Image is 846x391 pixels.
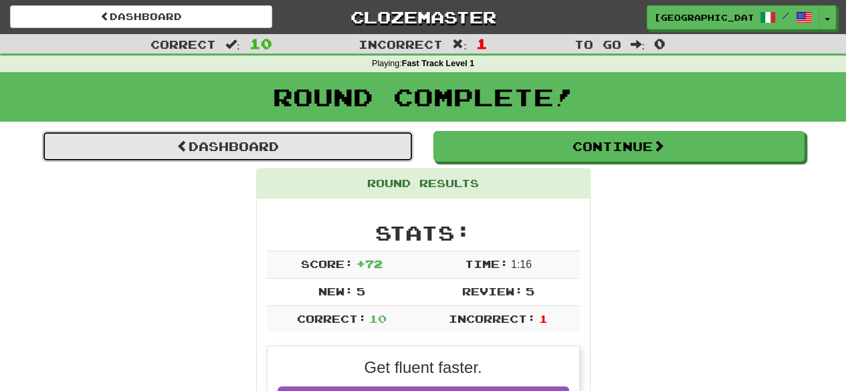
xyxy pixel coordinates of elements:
button: Continue [433,131,805,162]
span: Correct: [296,312,366,325]
h1: Round Complete! [5,84,841,110]
span: 0 [654,35,665,51]
span: : [452,39,467,50]
span: 5 [526,285,534,297]
span: Incorrect [358,37,443,51]
span: 10 [249,35,272,51]
strong: Fast Track Level 1 [402,59,475,68]
span: New: [318,285,353,297]
p: Get fluent faster. [278,356,569,379]
span: To go [574,37,621,51]
a: [GEOGRAPHIC_DATA] / [647,5,819,29]
span: + 72 [356,257,382,270]
span: Correct [150,37,216,51]
span: 1 : 16 [511,259,532,270]
span: : [225,39,240,50]
span: Time: [464,257,508,270]
span: 5 [356,285,364,297]
span: 10 [369,312,387,325]
a: Dashboard [42,131,413,162]
span: Review: [461,285,522,297]
span: Score: [301,257,353,270]
span: / [782,11,789,20]
a: Dashboard [10,5,272,28]
span: : [630,39,645,50]
span: [GEOGRAPHIC_DATA] [654,11,753,23]
span: Incorrect: [449,312,536,325]
h2: Stats: [267,222,580,244]
span: 1 [538,312,547,325]
span: 1 [476,35,488,51]
div: Round Results [257,169,590,199]
a: Clozemaster [292,5,554,29]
